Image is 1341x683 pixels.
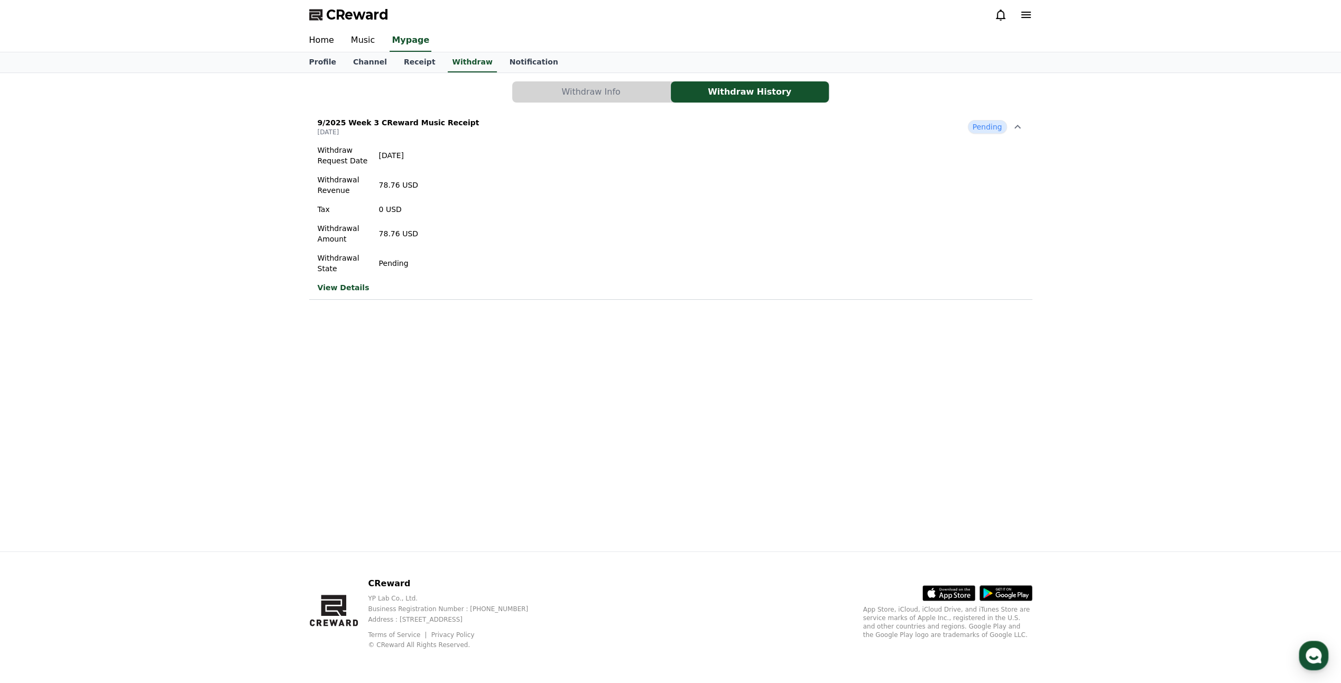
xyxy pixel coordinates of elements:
button: Withdraw History [671,81,829,103]
a: Receipt [395,52,444,72]
span: Settings [156,351,182,359]
p: [DATE] [318,128,479,136]
span: Pending [968,120,1007,134]
span: Home [27,351,45,359]
a: CReward [309,6,389,23]
span: Messages [88,352,119,360]
p: Tax [318,204,371,215]
p: [DATE] [379,150,418,161]
a: Settings [136,335,203,362]
a: Withdraw Info [512,81,671,103]
p: Withdraw Request Date [318,145,371,166]
p: YP Lab Co., Ltd. [368,594,545,603]
p: © CReward All Rights Reserved. [368,641,545,649]
a: Notification [501,52,567,72]
p: 9/2025 Week 3 CReward Music Receipt [318,117,479,128]
p: Withdrawal Revenue [318,174,371,196]
a: Mypage [390,30,431,52]
a: Terms of Service [368,631,428,639]
p: Withdrawal Amount [318,223,371,244]
p: Withdrawal State [318,253,371,274]
a: Home [3,335,70,362]
p: 0 USD [379,204,418,215]
span: CReward [326,6,389,23]
a: Withdraw [448,52,496,72]
button: Withdraw Info [512,81,670,103]
a: Channel [345,52,395,72]
a: View Details [318,282,418,293]
p: CReward [368,577,545,590]
a: Messages [70,335,136,362]
p: App Store, iCloud, iCloud Drive, and iTunes Store are service marks of Apple Inc., registered in ... [863,605,1032,639]
button: 9/2025 Week 3 CReward Music Receipt [DATE] Pending Withdraw Request Date [DATE] Withdrawal Revenu... [309,111,1032,300]
p: Pending [379,258,418,269]
p: 78.76 USD [379,228,418,239]
p: Business Registration Number : [PHONE_NUMBER] [368,605,545,613]
a: Privacy Policy [431,631,475,639]
a: Music [343,30,384,52]
p: 78.76 USD [379,180,418,190]
p: Address : [STREET_ADDRESS] [368,615,545,624]
a: Profile [301,52,345,72]
a: Home [301,30,343,52]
